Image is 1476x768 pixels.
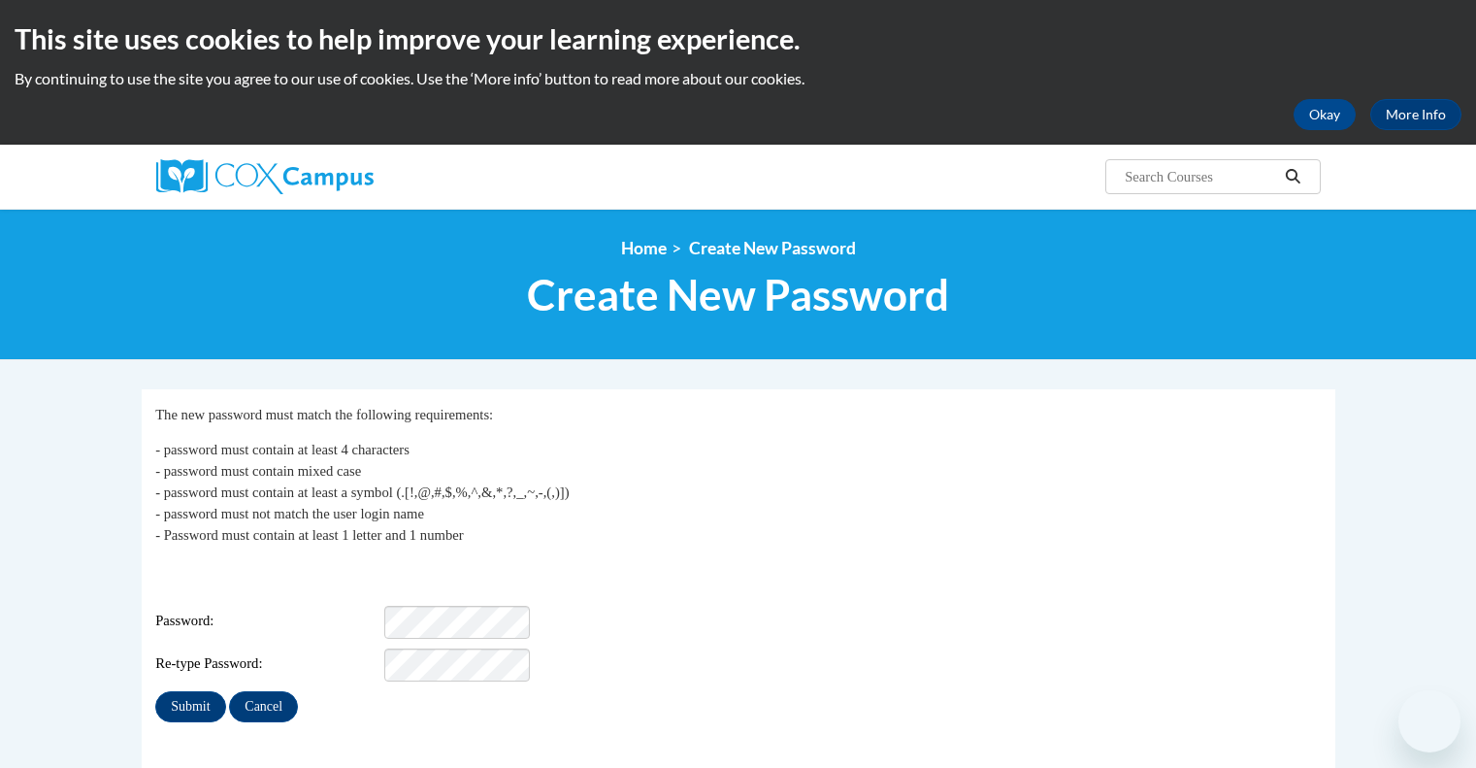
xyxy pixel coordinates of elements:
[156,159,374,194] img: Cox Campus
[15,19,1461,58] h2: This site uses cookies to help improve your learning experience.
[155,653,380,675] span: Re-type Password:
[155,691,225,722] input: Submit
[689,238,856,258] span: Create New Password
[1398,690,1460,752] iframe: Button to launch messaging window
[155,442,569,543] span: - password must contain at least 4 characters - password must contain mixed case - password must ...
[155,407,493,422] span: The new password must match the following requirements:
[621,238,667,258] a: Home
[1370,99,1461,130] a: More Info
[15,68,1461,89] p: By continuing to use the site you agree to our use of cookies. Use the ‘More info’ button to read...
[229,691,298,722] input: Cancel
[1294,99,1356,130] button: Okay
[527,269,949,320] span: Create New Password
[1123,165,1278,188] input: Search Courses
[156,159,525,194] a: Cox Campus
[1278,165,1307,188] button: Search
[155,611,380,632] span: Password:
